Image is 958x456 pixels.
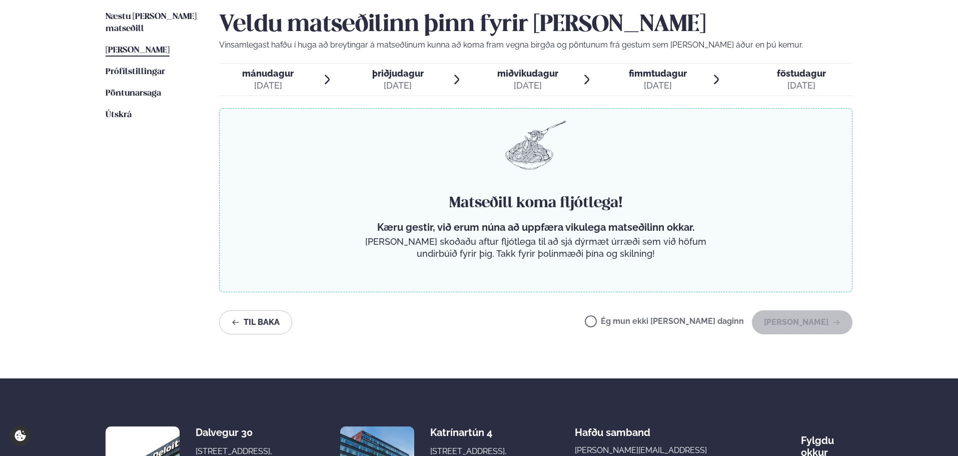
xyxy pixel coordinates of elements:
[505,121,566,170] img: pasta
[629,68,687,79] span: fimmtudagur
[106,45,170,57] a: [PERSON_NAME]
[242,68,294,79] span: mánudagur
[497,80,558,92] div: [DATE]
[219,310,292,334] button: Til baka
[106,46,170,55] span: [PERSON_NAME]
[106,13,197,33] span: Næstu [PERSON_NAME] matseðill
[10,425,31,446] a: Cookie settings
[430,426,510,438] div: Katrínartún 4
[777,80,826,92] div: [DATE]
[106,89,161,98] span: Pöntunarsaga
[497,68,558,79] span: miðvikudagur
[106,111,132,119] span: Útskrá
[242,80,294,92] div: [DATE]
[219,39,852,51] p: Vinsamlegast hafðu í huga að breytingar á matseðlinum kunna að koma fram vegna birgða og pöntunum...
[196,426,275,438] div: Dalvegur 30
[106,11,199,35] a: Næstu [PERSON_NAME] matseðill
[219,11,852,39] h2: Veldu matseðilinn þinn fyrir [PERSON_NAME]
[106,68,165,76] span: Prófílstillingar
[361,221,710,233] p: Kæru gestir, við erum núna að uppfæra vikulega matseðilinn okkar.
[361,236,710,260] p: [PERSON_NAME] skoðaðu aftur fljótlega til að sjá dýrmæt úrræði sem við höfum undirbúið fyrir þig....
[106,66,165,78] a: Prófílstillingar
[777,68,826,79] span: föstudagur
[106,88,161,100] a: Pöntunarsaga
[629,80,687,92] div: [DATE]
[372,80,424,92] div: [DATE]
[575,418,650,438] span: Hafðu samband
[752,310,852,334] button: [PERSON_NAME]
[372,68,424,79] span: þriðjudagur
[361,193,710,213] h4: Matseðill koma fljótlega!
[106,109,132,121] a: Útskrá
